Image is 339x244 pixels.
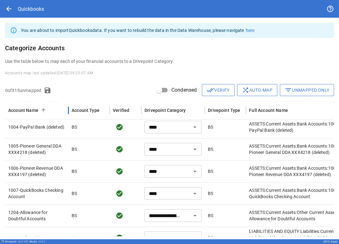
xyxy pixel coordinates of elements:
p: 0 of 315 unmapped [5,87,41,94]
a: here [246,28,254,33]
div: Account Type [72,108,99,113]
p: BS [208,146,213,152]
div: Account Name [8,108,38,113]
p: 1005-Pioneer General DDA XXX4218 (deleted) [8,143,65,156]
div: Quickbooks [18,6,44,12]
p: BS [208,168,213,174]
p: BS [72,124,77,130]
button: Auto-map [237,84,277,96]
button: Open [190,211,199,220]
p: BS [208,124,213,130]
button: Unmapped Only [280,84,334,96]
p: BS [208,190,213,197]
span: shuffle [242,86,249,94]
div: Model [29,240,45,243]
span: Condensed [171,86,197,94]
div: Drivepoint Type [208,108,240,113]
p: Use the table below to map each of your financial accounts to a Drivepoint Category. [5,58,334,64]
div: You are about to import Quickbooks data. If you want to rebuild the data in the Data Warehouse, p... [21,25,254,36]
span: Accounts map last updated: [DATE] 09:25:07 AM [5,71,93,75]
button: Open [190,123,199,131]
p: BS [72,168,77,174]
button: Verify [202,84,234,96]
p: BS [72,190,77,197]
div: Drivepoint Category [144,108,186,113]
button: Open [190,189,199,198]
img: Drivepoint [1,240,4,242]
p: 1004-PayPal Bank (deleted) [8,124,65,130]
span: v 6.0.109 [18,240,28,243]
div: SEEQ Supply [323,240,338,243]
p: BS [72,146,77,152]
p: BS [208,212,213,219]
h6: Categorize Accounts [5,43,334,53]
span: filter_list [285,86,292,94]
p: 1006-Pioneer Revenue DDA XXX4197 (deleted) [8,165,65,178]
button: Sort [39,106,48,115]
div: Drivepoint [5,240,28,243]
span: v 5.0.2 [38,240,45,243]
p: BS [72,212,77,219]
button: Open [190,167,199,176]
button: Open [190,145,199,154]
p: 1007-QuickBooks Checking Account [8,187,65,200]
div: Verified [113,108,129,113]
p: 1204-Allowance for Doubtful Accounts [8,209,65,222]
span: done_all [207,86,214,94]
div: Full Account Name [249,108,288,113]
span: arrow_back [5,5,13,13]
